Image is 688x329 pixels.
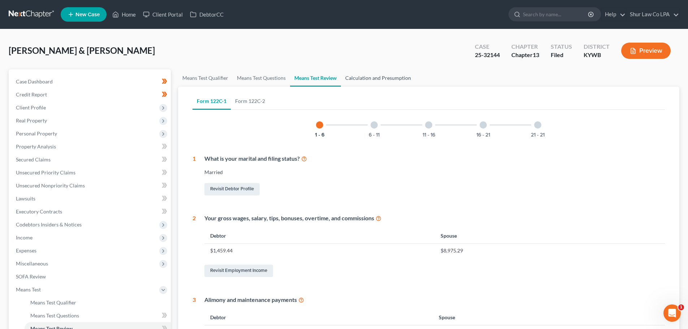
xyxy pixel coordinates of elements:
[16,156,51,163] span: Secured Claims
[626,8,679,21] a: Shur Law Co LPA
[290,69,341,87] a: Means Test Review
[10,88,171,101] a: Credit Report
[584,43,610,51] div: District
[511,51,539,59] div: Chapter
[231,92,269,110] a: Form 122C-2
[16,104,46,111] span: Client Profile
[16,221,82,228] span: Codebtors Insiders & Notices
[511,43,539,51] div: Chapter
[475,43,500,51] div: Case
[10,179,171,192] a: Unsecured Nonpriority Claims
[16,247,36,254] span: Expenses
[204,310,433,325] th: Debtor
[192,214,196,278] div: 2
[663,304,681,322] iframe: Intercom live chat
[433,310,665,325] th: Spouse
[204,265,273,277] a: Revisit Employment Income
[186,8,227,21] a: DebtorCC
[584,51,610,59] div: KYWB
[10,140,171,153] a: Property Analysis
[16,78,53,85] span: Case Dashboard
[204,169,665,176] div: Married
[204,228,434,243] th: Debtor
[476,133,490,138] button: 16 - 21
[10,192,171,205] a: Lawsuits
[16,273,46,280] span: SOFA Review
[204,155,665,163] div: What is your marital and filing status?
[139,8,186,21] a: Client Portal
[423,133,435,138] button: 11 - 16
[341,69,415,87] a: Calculation and Presumption
[551,51,572,59] div: Filed
[192,155,196,197] div: 1
[10,75,171,88] a: Case Dashboard
[315,133,325,138] button: 1 - 6
[16,208,62,215] span: Executory Contracts
[204,214,665,222] div: Your gross wages, salary, tips, bonuses, overtime, and commissions
[16,117,47,124] span: Real Property
[75,12,100,17] span: New Case
[204,244,434,257] td: $1,459.44
[531,133,545,138] button: 21 - 21
[551,43,572,51] div: Status
[192,92,231,110] a: Form 122C-1
[10,166,171,179] a: Unsecured Priority Claims
[178,69,233,87] a: Means Test Qualifier
[369,133,380,138] button: 6 - 11
[435,228,665,243] th: Spouse
[9,45,155,56] span: [PERSON_NAME] & [PERSON_NAME]
[523,8,589,21] input: Search by name...
[16,169,75,176] span: Unsecured Priority Claims
[475,51,500,59] div: 25-32144
[621,43,671,59] button: Preview
[30,312,79,319] span: Means Test Questions
[678,304,684,310] span: 1
[435,244,665,257] td: $8,975.29
[204,183,260,195] a: Revisit Debtor Profile
[109,8,139,21] a: Home
[601,8,626,21] a: Help
[204,296,665,304] div: Alimony and maintenance payments
[25,296,171,309] a: Means Test Qualifier
[25,309,171,322] a: Means Test Questions
[233,69,290,87] a: Means Test Questions
[10,205,171,218] a: Executory Contracts
[10,270,171,283] a: SOFA Review
[16,130,57,137] span: Personal Property
[10,153,171,166] a: Secured Claims
[16,91,47,98] span: Credit Report
[16,286,41,293] span: Means Test
[30,299,76,306] span: Means Test Qualifier
[16,143,56,150] span: Property Analysis
[16,260,48,267] span: Miscellaneous
[16,195,35,202] span: Lawsuits
[16,234,33,241] span: Income
[16,182,85,189] span: Unsecured Nonpriority Claims
[533,51,539,58] span: 13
